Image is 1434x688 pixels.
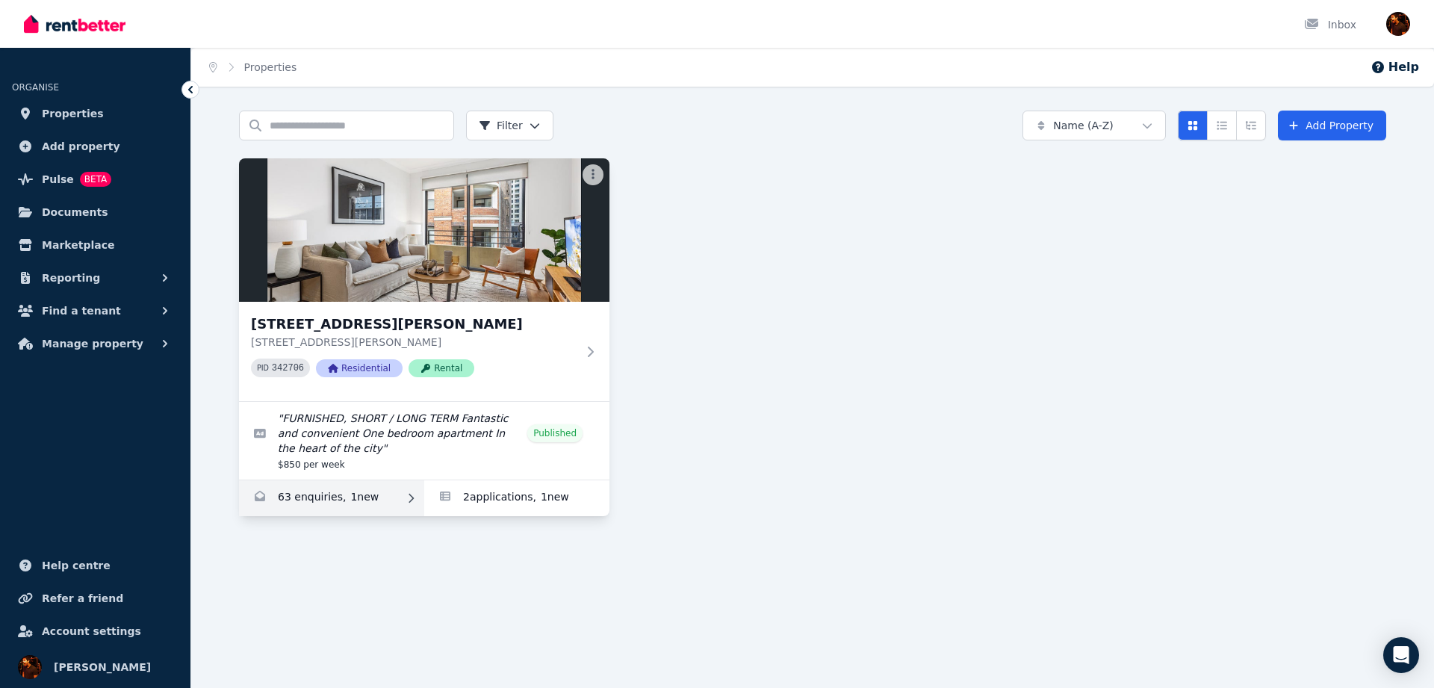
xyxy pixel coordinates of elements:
span: BETA [80,172,111,187]
span: Account settings [42,622,141,640]
span: Help centre [42,557,111,574]
img: Sergio Lourenco da Silva [1386,12,1410,36]
div: Inbox [1304,17,1356,32]
a: Properties [12,99,179,128]
a: Edit listing: FURNISHED, SHORT / LONG TERM Fantastic and convenient One bedroom apartment In the ... [239,402,609,480]
a: Refer a friend [12,583,179,613]
a: Account settings [12,616,179,646]
a: Add property [12,131,179,161]
button: Help [1371,58,1419,76]
a: Documents [12,197,179,227]
code: 342706 [272,363,304,374]
span: Pulse [42,170,74,188]
nav: Breadcrumb [191,48,314,87]
img: RentBetter [24,13,125,35]
button: Manage property [12,329,179,359]
h3: [STREET_ADDRESS][PERSON_NAME] [251,314,577,335]
button: Name (A-Z) [1022,111,1166,140]
span: Manage property [42,335,143,353]
span: Properties [42,105,104,123]
span: Name (A-Z) [1053,118,1114,133]
img: Sergio Lourenco da Silva [18,655,42,679]
small: PID [257,364,269,372]
a: Enquiries for 7/37-51 Foster Street, Surry Hills [239,480,424,516]
div: View options [1178,111,1266,140]
button: Expanded list view [1236,111,1266,140]
span: Find a tenant [42,302,121,320]
span: Reporting [42,269,100,287]
span: Refer a friend [42,589,123,607]
span: Residential [316,359,403,377]
span: Documents [42,203,108,221]
a: 7/37-51 Foster Street, Surry Hills[STREET_ADDRESS][PERSON_NAME][STREET_ADDRESS][PERSON_NAME]PID 3... [239,158,609,401]
span: Rental [409,359,474,377]
button: Card view [1178,111,1208,140]
button: More options [583,164,603,185]
span: Add property [42,137,120,155]
span: [PERSON_NAME] [54,658,151,676]
a: PulseBETA [12,164,179,194]
a: Properties [244,61,297,73]
p: [STREET_ADDRESS][PERSON_NAME] [251,335,577,350]
a: Applications for 7/37-51 Foster Street, Surry Hills [424,480,609,516]
button: Reporting [12,263,179,293]
span: Marketplace [42,236,114,254]
span: ORGANISE [12,82,59,93]
button: Compact list view [1207,111,1237,140]
span: Filter [479,118,523,133]
button: Find a tenant [12,296,179,326]
button: Filter [466,111,553,140]
img: 7/37-51 Foster Street, Surry Hills [239,158,609,302]
div: Open Intercom Messenger [1383,637,1419,673]
a: Add Property [1278,111,1386,140]
a: Marketplace [12,230,179,260]
a: Help centre [12,551,179,580]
